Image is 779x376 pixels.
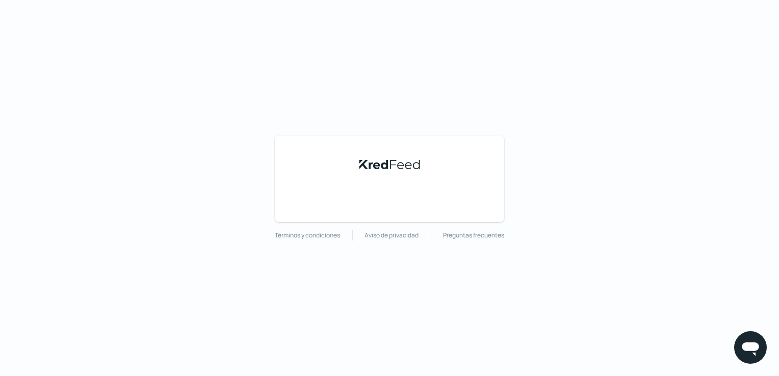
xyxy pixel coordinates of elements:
a: Términos y condiciones [275,230,340,241]
img: chatIcon [740,337,761,358]
a: Aviso de privacidad [365,230,419,241]
a: Preguntas frecuentes [443,230,504,241]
